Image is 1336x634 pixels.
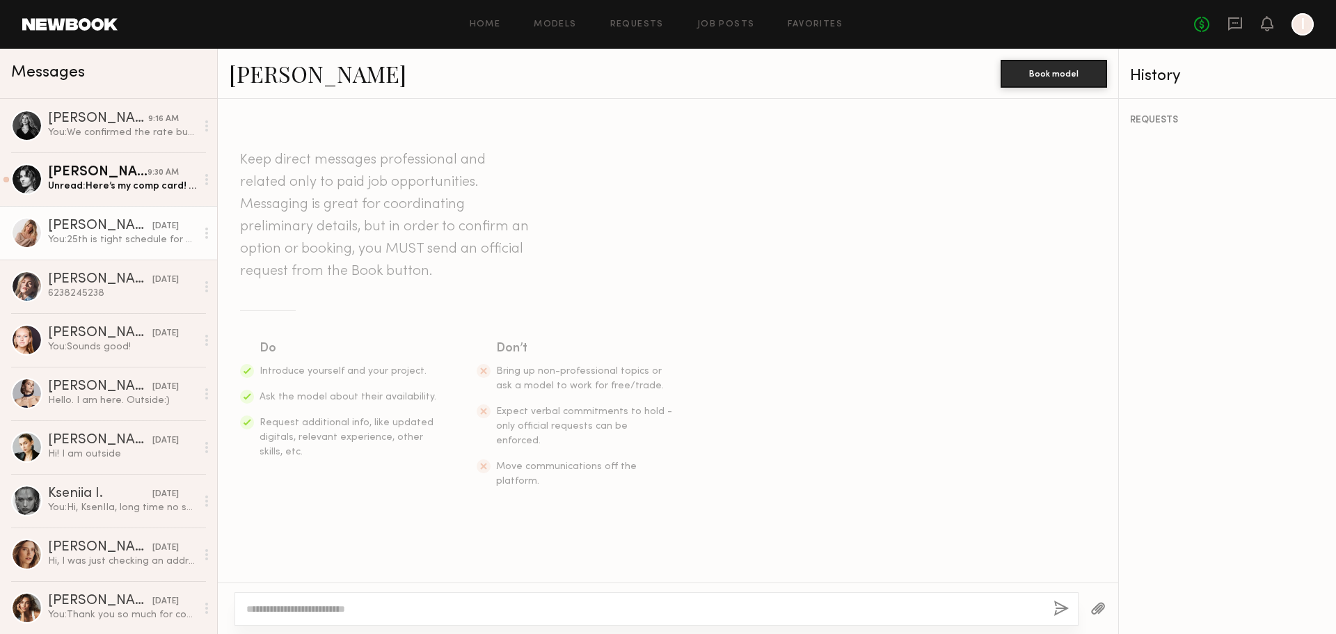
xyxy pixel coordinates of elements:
[48,447,196,461] div: Hi! I am outside
[152,274,179,287] div: [DATE]
[1130,68,1325,84] div: History
[152,220,179,233] div: [DATE]
[788,20,843,29] a: Favorites
[48,326,152,340] div: [PERSON_NAME]
[1001,60,1107,88] button: Book model
[152,595,179,608] div: [DATE]
[48,166,148,180] div: [PERSON_NAME]
[48,394,196,407] div: Hello. I am here. Outside:)
[11,65,85,81] span: Messages
[48,233,196,246] div: You: 25th is tight schedule for us but we'll discuss it again : ) Thanks!
[48,487,152,501] div: Kseniia I.
[1291,13,1314,35] a: I
[1001,67,1107,79] a: Book model
[48,434,152,447] div: [PERSON_NAME]
[48,380,152,394] div: [PERSON_NAME]
[534,20,576,29] a: Models
[48,501,196,514] div: You: Hi, KsenIIa, long time no see~ We’re hoping to do a quick casting. Would you be able to come...
[470,20,501,29] a: Home
[610,20,664,29] a: Requests
[1130,116,1325,125] div: REQUESTS
[260,418,434,457] span: Request additional info, like updated digitals, relevant experience, other skills, etc.
[48,340,196,354] div: You: Sounds good!
[152,381,179,394] div: [DATE]
[48,126,196,139] div: You: We confirmed the rate but we don't have time for the casting next week. If we can change the...
[496,367,664,390] span: Bring up non-professional topics or ask a model to work for free/trade.
[48,180,196,193] div: Unread: Here’s my comp card! Ill see you at 10:30
[260,339,438,358] div: Do
[152,327,179,340] div: [DATE]
[48,112,148,126] div: [PERSON_NAME]
[496,462,637,486] span: Move communications off the platform.
[260,367,427,376] span: Introduce yourself and your project.
[496,407,672,445] span: Expect verbal commitments to hold - only official requests can be enforced.
[48,555,196,568] div: Hi, I was just checking an address for [DATE]. Is there a suite number ?
[48,273,152,287] div: [PERSON_NAME]
[148,166,179,180] div: 9:30 AM
[496,339,674,358] div: Don’t
[697,20,755,29] a: Job Posts
[48,541,152,555] div: [PERSON_NAME]
[260,393,436,402] span: Ask the model about their availability.
[48,287,196,300] div: 6238245238
[48,219,152,233] div: [PERSON_NAME]
[240,149,532,283] header: Keep direct messages professional and related only to paid job opportunities. Messaging is great ...
[48,608,196,621] div: You: Thank you so much for coming to the casting this time! Unfortunately, it looks like we won't...
[148,113,179,126] div: 9:16 AM
[152,488,179,501] div: [DATE]
[229,58,406,88] a: [PERSON_NAME]
[152,434,179,447] div: [DATE]
[48,594,152,608] div: [PERSON_NAME]
[152,541,179,555] div: [DATE]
